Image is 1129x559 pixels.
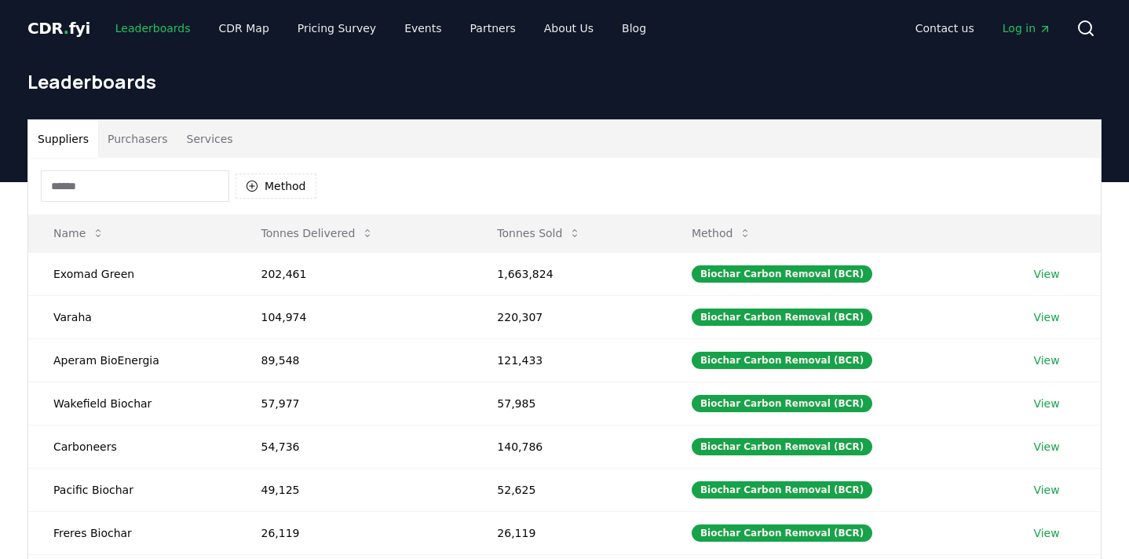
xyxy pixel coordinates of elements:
div: Biochar Carbon Removal (BCR) [692,481,872,499]
a: View [1033,396,1059,411]
td: 49,125 [236,468,472,511]
td: 220,307 [472,295,667,338]
span: CDR fyi [27,19,90,38]
nav: Main [103,14,659,42]
td: 140,786 [472,425,667,468]
td: 202,461 [236,252,472,295]
td: Pacific Biochar [28,468,236,511]
td: Varaha [28,295,236,338]
a: Partners [458,14,528,42]
a: View [1033,266,1059,282]
div: Biochar Carbon Removal (BCR) [692,395,872,412]
button: Suppliers [28,120,98,158]
span: . [64,19,69,38]
button: Method [236,174,316,199]
div: Biochar Carbon Removal (BCR) [692,438,872,455]
td: 57,985 [472,382,667,425]
a: CDR.fyi [27,17,90,39]
td: 54,736 [236,425,472,468]
a: View [1033,353,1059,368]
td: 89,548 [236,338,472,382]
a: Leaderboards [103,14,203,42]
button: Tonnes Delivered [248,217,386,249]
h1: Leaderboards [27,69,1102,94]
div: Biochar Carbon Removal (BCR) [692,524,872,542]
div: Biochar Carbon Removal (BCR) [692,309,872,326]
a: Log in [990,14,1064,42]
button: Tonnes Sold [484,217,594,249]
div: Biochar Carbon Removal (BCR) [692,352,872,369]
td: Carboneers [28,425,236,468]
a: About Us [532,14,606,42]
td: Wakefield Biochar [28,382,236,425]
td: Aperam BioEnergia [28,338,236,382]
td: 1,663,824 [472,252,667,295]
td: 121,433 [472,338,667,382]
nav: Main [903,14,1064,42]
td: 26,119 [236,511,472,554]
a: CDR Map [206,14,282,42]
a: Events [392,14,454,42]
a: View [1033,439,1059,455]
td: 57,977 [236,382,472,425]
button: Method [679,217,765,249]
td: 104,974 [236,295,472,338]
td: Exomad Green [28,252,236,295]
td: 52,625 [472,468,667,511]
a: Pricing Survey [285,14,389,42]
a: Blog [609,14,659,42]
button: Purchasers [98,120,177,158]
td: Freres Biochar [28,511,236,554]
div: Biochar Carbon Removal (BCR) [692,265,872,283]
span: Log in [1003,20,1051,36]
a: Contact us [903,14,987,42]
button: Services [177,120,243,158]
td: 26,119 [472,511,667,554]
a: View [1033,482,1059,498]
a: View [1033,309,1059,325]
a: View [1033,525,1059,541]
button: Name [41,217,117,249]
